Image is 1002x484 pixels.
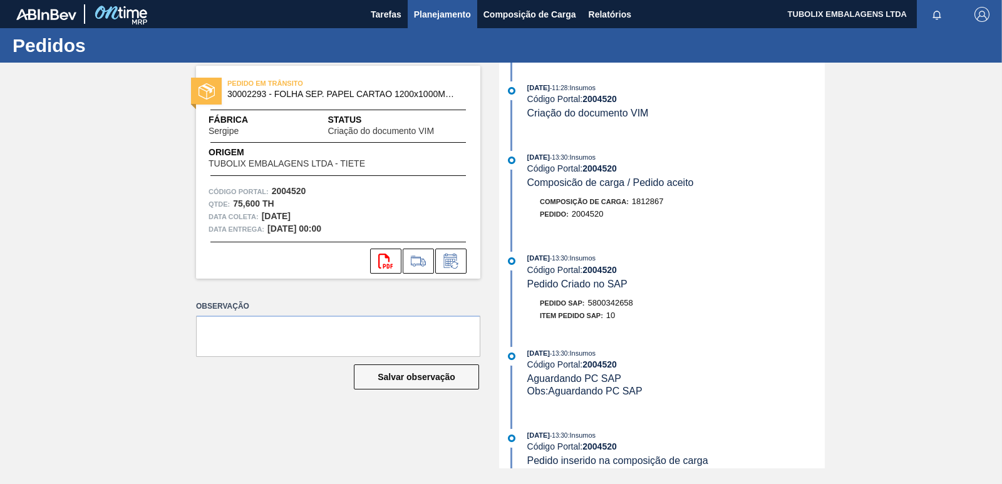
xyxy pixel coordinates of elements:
span: Sergipe [209,126,239,136]
strong: 2004520 [272,186,306,196]
span: Pedido inserido na composição de carga [527,455,708,466]
span: - 13:30 [550,154,567,161]
span: : Insumos [567,431,596,439]
strong: [DATE] [262,211,291,221]
span: 10 [606,311,615,320]
span: Item pedido SAP: [540,312,603,319]
span: [DATE] [527,254,550,262]
span: - 13:30 [550,255,567,262]
span: Obs: Aguardando PC SAP [527,386,643,396]
span: TUBOLIX EMBALAGENS LTDA - TIETE [209,159,365,168]
span: : Insumos [567,153,596,161]
strong: 2004520 [582,265,617,275]
div: Código Portal: [527,94,825,104]
span: Composição de Carga [483,7,576,22]
span: [DATE] [527,84,550,91]
span: Data coleta: [209,210,259,223]
img: atual [508,87,515,95]
span: Qtde : [209,198,230,210]
span: Data entrega: [209,223,264,235]
span: Origem [209,146,401,159]
span: Composição de Carga : [540,198,629,205]
img: Logout [974,7,989,22]
div: Código Portal: [527,265,825,275]
span: : Insumos [567,84,596,91]
img: atual [508,353,515,360]
img: atual [508,435,515,442]
div: Código Portal: [527,359,825,369]
label: Observação [196,297,480,316]
span: - 11:28 [550,85,567,91]
span: Pedido Criado no SAP [527,279,628,289]
div: Código Portal: [527,163,825,173]
span: 1812867 [632,197,664,206]
strong: 2004520 [582,94,617,104]
span: [DATE] [527,431,550,439]
div: Informar alteração no pedido [435,249,467,274]
span: Código Portal: [209,185,269,198]
span: Relatórios [589,7,631,22]
span: Tarefas [371,7,401,22]
span: Criação do documento VIM [328,126,434,136]
strong: [DATE] 00:00 [267,224,321,234]
span: Aguardando PC SAP [527,373,621,384]
span: - 13:30 [550,350,567,357]
strong: 75,600 TH [233,198,274,209]
div: Ir para Composição de Carga [403,249,434,274]
img: TNhmsLtSVTkK8tSr43FrP2fwEKptu5GPRR3wAAAABJRU5ErkJggg== [16,9,76,20]
span: : Insumos [567,349,596,357]
div: Código Portal: [527,441,825,451]
span: Fábrica [209,113,278,126]
span: : Insumos [567,254,596,262]
div: Abrir arquivo PDF [370,249,401,274]
span: PEDIDO EM TRÂNSITO [227,77,403,90]
span: [DATE] [527,153,550,161]
span: 2004520 [572,209,604,219]
img: status [199,83,215,100]
strong: 2004520 [582,441,617,451]
span: Pedido : [540,210,569,218]
img: atual [508,257,515,265]
strong: 2004520 [582,359,617,369]
span: Status [328,113,468,126]
button: Salvar observação [354,364,479,389]
span: Composicão de carga / Pedido aceito [527,177,694,188]
span: 5800342658 [588,298,633,307]
span: 30002293 - FOLHA SEP. PAPEL CARTAO 1200x1000M 350g [227,90,455,99]
span: [DATE] [527,349,550,357]
img: atual [508,157,515,164]
button: Notificações [917,6,957,23]
span: - 13:30 [550,432,567,439]
span: Pedido SAP: [540,299,585,307]
span: Planejamento [414,7,471,22]
span: Criação do documento VIM [527,108,649,118]
h1: Pedidos [13,38,235,53]
strong: 2004520 [582,163,617,173]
